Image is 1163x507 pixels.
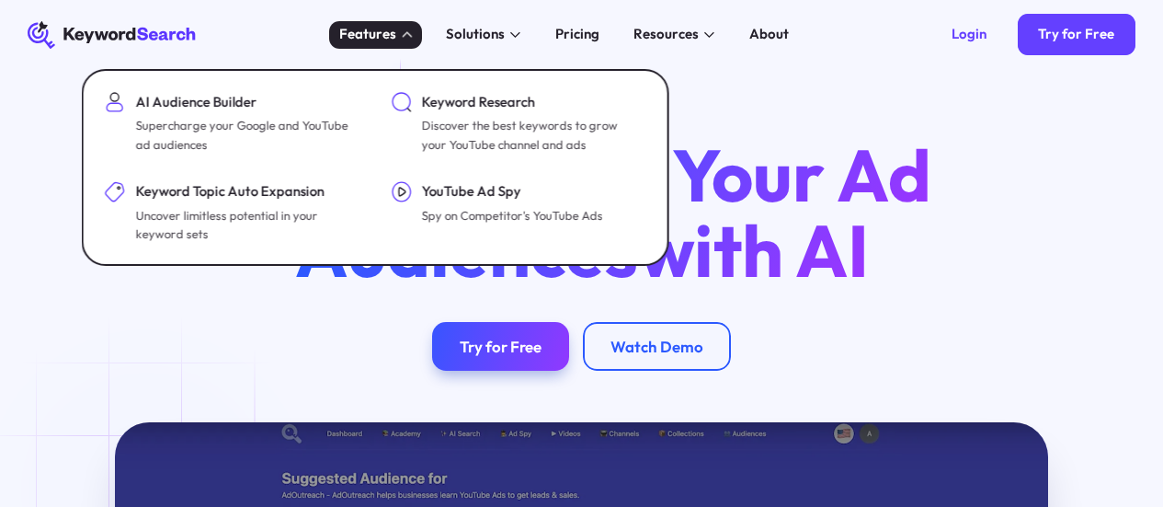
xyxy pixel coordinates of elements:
div: Resources [633,24,699,45]
a: Try for Free [1018,14,1135,55]
a: About [739,21,800,49]
div: Login [952,26,986,43]
a: Try for Free [432,322,569,371]
div: Keyword Research [422,92,643,113]
h1: Supercharge Your Ad Audiences [201,138,961,288]
a: Keyword Topic Auto ExpansionUncover limitless potential in your keyword sets [94,171,371,254]
div: Solutions [446,24,505,45]
div: AI Audience Builder [135,92,356,113]
div: Try for Free [1038,26,1114,43]
span: with AI [638,204,869,296]
div: Pricing [555,24,599,45]
a: AI Audience BuilderSupercharge your Google and YouTube ad audiences [94,81,371,164]
a: Keyword ResearchDiscover the best keywords to grow your YouTube channel and ads [381,81,657,164]
a: YouTube Ad SpySpy on Competitor's YouTube Ads [381,171,657,254]
div: About [749,24,789,45]
div: Spy on Competitor's YouTube Ads [422,206,603,225]
div: Try for Free [460,337,542,356]
div: Uncover limitless potential in your keyword sets [135,206,356,244]
a: Pricing [545,21,610,49]
div: Keyword Topic Auto Expansion [135,181,356,202]
div: Supercharge your Google and YouTube ad audiences [135,116,356,154]
div: Discover the best keywords to grow your YouTube channel and ads [422,116,643,154]
div: Watch Demo [610,337,703,356]
div: YouTube Ad Spy [422,181,603,202]
nav: Features [82,69,669,266]
div: Features [339,24,396,45]
a: Login [931,14,1008,55]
